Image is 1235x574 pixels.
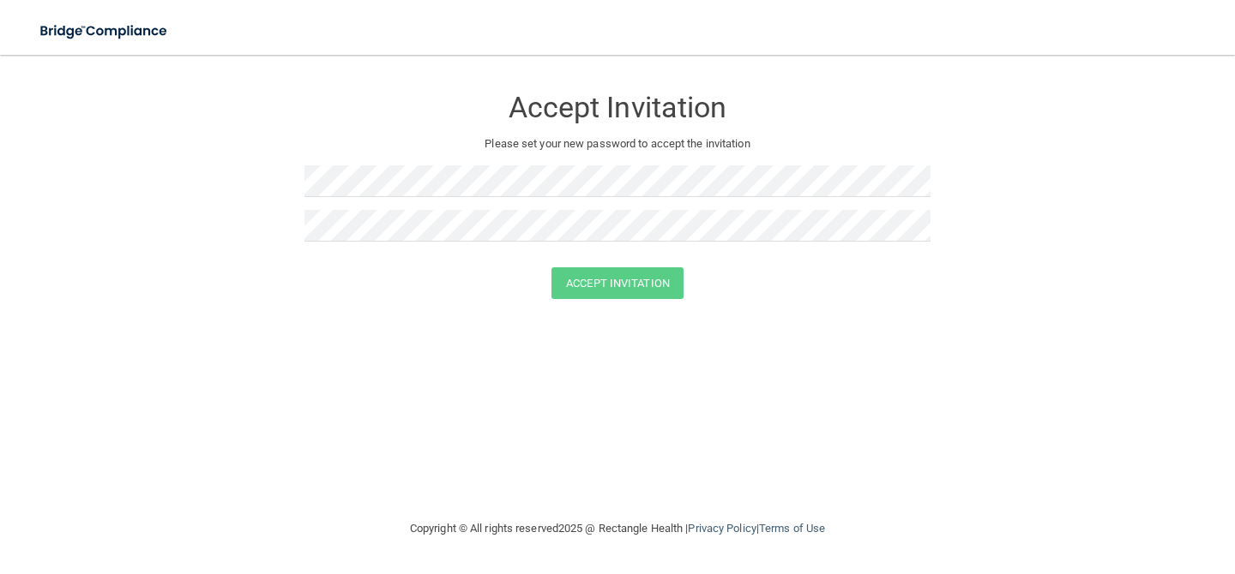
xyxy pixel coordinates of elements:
div: Copyright © All rights reserved 2025 @ Rectangle Health | | [304,501,931,556]
button: Accept Invitation [551,267,684,299]
a: Privacy Policy [688,522,756,535]
h3: Accept Invitation [304,92,931,123]
img: bridge_compliance_login_screen.278c3ca4.svg [26,14,184,49]
a: Terms of Use [759,522,825,535]
p: Please set your new password to accept the invitation [317,134,918,154]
